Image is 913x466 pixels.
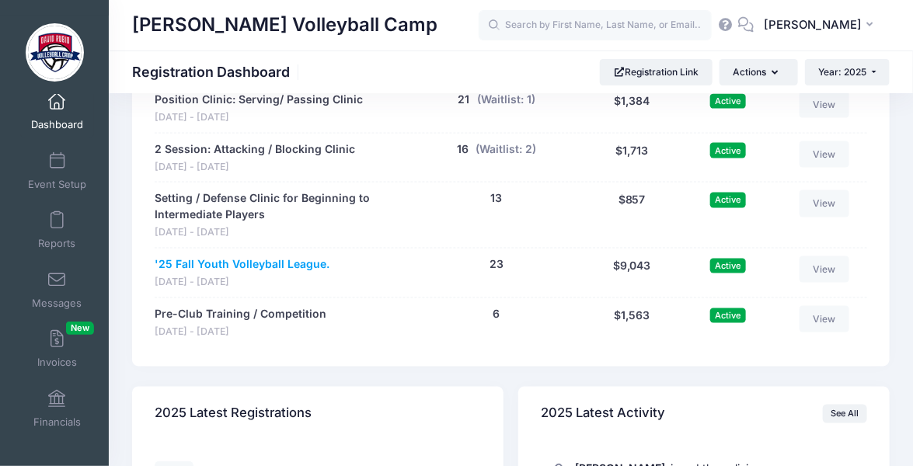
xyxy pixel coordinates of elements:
[800,190,849,217] a: View
[155,392,312,436] h4: 2025 Latest Registrations
[155,325,326,339] span: [DATE] - [DATE]
[155,160,355,175] span: [DATE] - [DATE]
[710,94,746,109] span: Active
[155,306,326,322] a: Pre-Club Training / Competition
[805,59,890,85] button: Year: 2025
[155,225,403,240] span: [DATE] - [DATE]
[493,306,500,322] button: 6
[582,256,681,290] div: $9,043
[155,141,355,158] a: 2 Session: Attacking / Blocking Clinic
[764,16,862,33] span: [PERSON_NAME]
[155,256,329,273] a: '25 Fall Youth Volleyball League.
[800,92,849,118] a: View
[20,322,94,376] a: InvoicesNew
[20,381,94,436] a: Financials
[33,416,81,429] span: Financials
[32,297,82,310] span: Messages
[582,92,681,125] div: $1,384
[479,10,712,41] input: Search by First Name, Last Name, or Email...
[710,308,746,323] span: Active
[710,259,746,273] span: Active
[458,92,469,108] button: 21
[28,178,86,191] span: Event Setup
[542,392,666,436] h4: 2025 Latest Activity
[155,92,363,108] a: Position Clinic: Serving/ Passing Clinic
[710,193,746,207] span: Active
[800,141,849,168] a: View
[155,190,403,223] a: Setting / Defense Clinic for Beginning to Intermediate Players
[600,59,713,85] a: Registration Link
[491,190,503,207] button: 13
[819,66,867,78] span: Year: 2025
[490,256,504,273] button: 23
[31,119,83,132] span: Dashboard
[582,306,681,339] div: $1,563
[800,256,849,283] a: View
[582,141,681,175] div: $1,713
[20,263,94,317] a: Messages
[38,238,75,251] span: Reports
[823,405,867,423] a: See All
[457,141,469,158] button: 16
[20,84,94,138] a: Dashboard
[800,306,849,332] a: View
[37,356,77,370] span: Invoices
[20,144,94,198] a: Event Setup
[720,59,797,85] button: Actions
[66,322,94,335] span: New
[155,275,329,290] span: [DATE] - [DATE]
[132,8,437,43] h1: [PERSON_NAME] Volleyball Camp
[582,190,681,240] div: $857
[26,23,84,82] img: David Rubio Volleyball Camp
[20,203,94,257] a: Reports
[155,110,363,125] span: [DATE] - [DATE]
[477,92,535,108] button: (Waitlist: 1)
[754,8,890,43] button: [PERSON_NAME]
[710,143,746,158] span: Active
[476,141,537,158] button: (Waitlist: 2)
[132,64,303,80] h1: Registration Dashboard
